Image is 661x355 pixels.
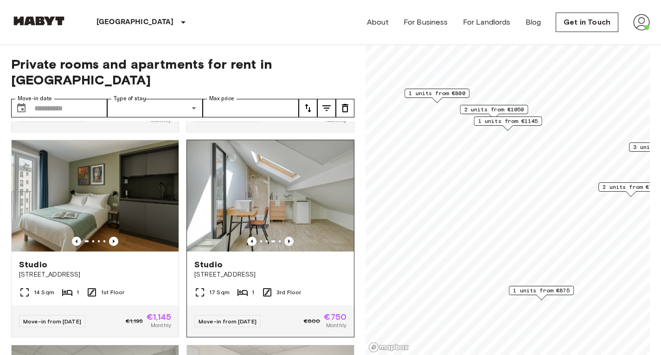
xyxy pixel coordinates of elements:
[252,288,254,297] span: 1
[367,17,389,28] a: About
[404,17,448,28] a: For Business
[509,286,574,300] div: Map marker
[603,183,659,191] span: 2 units from €775
[11,16,67,26] img: Habyt
[284,237,294,246] button: Previous image
[526,17,541,28] a: Blog
[409,89,465,97] span: 1 units from €800
[187,140,354,252] img: Marketing picture of unit FR-18-010-019-001
[151,321,171,329] span: Monthly
[101,288,124,297] span: 1st Floor
[11,140,179,337] a: Marketing picture of unit FR-18-009-003-001Previous imagePrevious imageStudio[STREET_ADDRESS]14 S...
[464,105,524,114] span: 2 units from €1050
[463,17,511,28] a: For Landlords
[317,99,336,117] button: tune
[18,95,52,103] label: Move-in date
[404,89,469,103] div: Map marker
[324,313,347,321] span: €750
[633,14,650,31] img: avatar
[23,318,81,325] span: Move-in from [DATE]
[126,317,143,325] span: €1,195
[77,288,79,297] span: 1
[34,288,54,297] span: 14 Sqm
[194,259,223,270] span: Studio
[478,117,538,125] span: 1 units from €1145
[19,259,47,270] span: Studio
[96,17,174,28] p: [GEOGRAPHIC_DATA]
[304,317,321,325] span: €800
[186,140,354,337] a: Previous imagePrevious imageStudio[STREET_ADDRESS]17 Sqm13rd FloorMove-in from [DATE]€800€750Monthly
[336,99,354,117] button: tune
[513,286,570,295] span: 1 units from €875
[72,237,81,246] button: Previous image
[194,270,347,279] span: [STREET_ADDRESS]
[147,313,171,321] span: €1,145
[109,237,118,246] button: Previous image
[209,95,234,103] label: Max price
[12,99,31,117] button: Choose date
[247,237,257,246] button: Previous image
[19,270,171,279] span: [STREET_ADDRESS]
[199,318,257,325] span: Move-in from [DATE]
[12,140,179,252] img: Marketing picture of unit FR-18-009-003-001
[368,342,409,353] a: Mapbox logo
[11,56,354,88] span: Private rooms and apartments for rent in [GEOGRAPHIC_DATA]
[556,13,618,32] a: Get in Touch
[209,288,230,297] span: 17 Sqm
[326,321,347,329] span: Monthly
[276,288,301,297] span: 3rd Floor
[299,99,317,117] button: tune
[114,95,146,103] label: Type of stay
[474,116,542,131] div: Map marker
[460,105,528,119] div: Map marker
